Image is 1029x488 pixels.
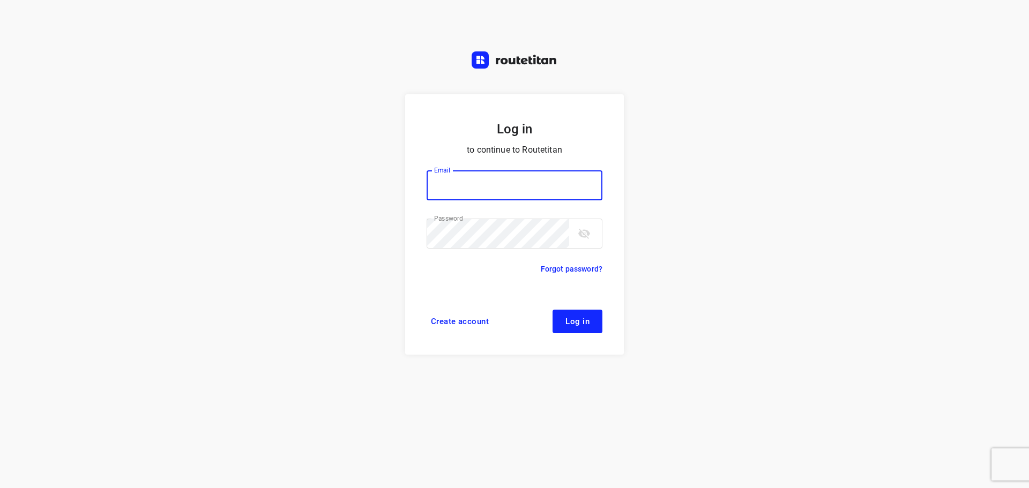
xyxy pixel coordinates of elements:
[427,142,602,157] p: to continue to Routetitan
[472,51,557,69] img: Routetitan
[553,310,602,333] button: Log in
[427,310,493,333] a: Create account
[427,120,602,138] h5: Log in
[431,317,489,326] span: Create account
[472,51,557,71] a: Routetitan
[541,262,602,275] a: Forgot password?
[573,223,595,244] button: toggle password visibility
[565,317,590,326] span: Log in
